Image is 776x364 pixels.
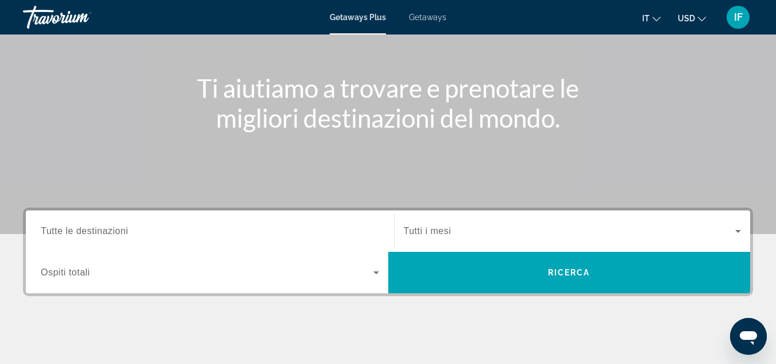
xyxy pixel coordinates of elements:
[409,13,446,22] a: Getaways
[41,226,128,236] span: Tutte le destinazioni
[330,13,386,22] a: Getaways Plus
[730,318,767,355] iframe: Pulsante per aprire la finestra di messaggistica
[734,12,743,23] span: IF
[173,73,604,133] h1: Ti aiutiamo a trovare e prenotare le migliori destinazioni del mondo.
[548,268,590,277] span: Ricerca
[642,14,650,23] span: it
[678,14,695,23] span: USD
[723,5,753,29] button: User Menu
[26,210,750,293] div: Search widget
[388,252,751,293] button: Ricerca
[404,226,451,236] span: Tutti i mesi
[41,267,90,277] span: Ospiti totali
[642,10,661,26] button: Change language
[23,2,138,32] a: Travorium
[678,10,706,26] button: Change currency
